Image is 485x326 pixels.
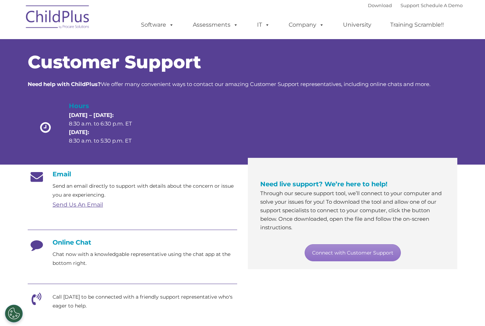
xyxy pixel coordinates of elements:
a: Training Scramble!! [383,18,451,32]
p: Chat now with a knowledgable representative using the chat app at the bottom right. [53,250,237,268]
span: Customer Support [28,51,201,73]
p: Call [DATE] to be connected with a friendly support representative who's eager to help. [53,293,237,310]
span: Need live support? We’re here to help! [260,180,387,188]
p: 8:30 a.m. to 6:30 p.m. ET 8:30 a.m. to 5:30 p.m. ET [69,111,144,145]
button: Cookies Settings [5,305,23,322]
a: Company [282,18,331,32]
a: Software [134,18,181,32]
h4: Hours [69,101,144,111]
strong: [DATE] – [DATE]: [69,112,114,118]
a: Connect with Customer Support [305,244,401,261]
h4: Online Chat [28,239,237,246]
p: Send an email directly to support with details about the concern or issue you are experiencing. [53,182,237,199]
strong: [DATE]: [69,129,89,135]
font: | [368,2,463,8]
strong: Need help with ChildPlus? [28,81,101,87]
a: Download [368,2,392,8]
a: Send Us An Email [53,201,103,208]
a: Schedule A Demo [421,2,463,8]
a: University [336,18,378,32]
a: Support [400,2,419,8]
span: We offer many convenient ways to contact our amazing Customer Support representatives, including ... [28,81,430,87]
img: ChildPlus by Procare Solutions [22,0,93,36]
a: IT [250,18,277,32]
h4: Email [28,170,237,178]
a: Assessments [186,18,245,32]
p: Through our secure support tool, we’ll connect to your computer and solve your issues for you! To... [260,189,445,232]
